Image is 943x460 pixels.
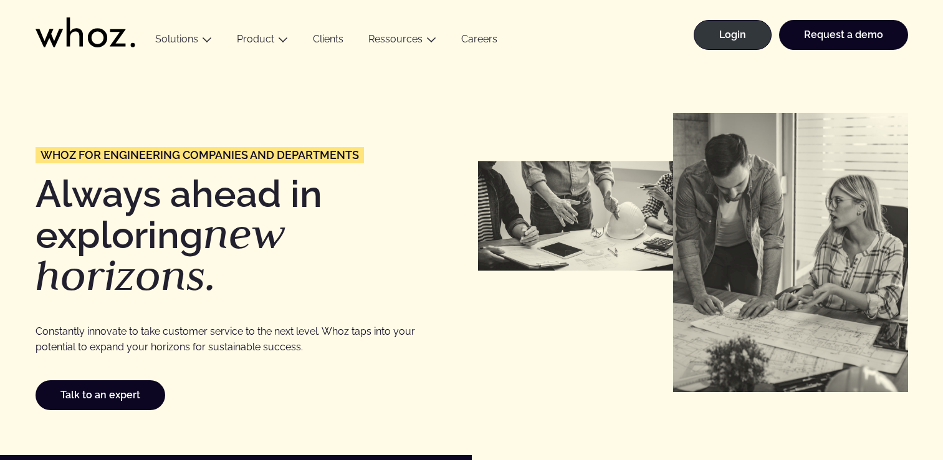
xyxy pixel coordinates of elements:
[36,380,165,410] a: Talk to an expert
[449,33,510,50] a: Careers
[36,206,285,303] em: new horizons.
[356,33,449,50] button: Ressources
[41,150,359,161] span: Whoz for engineering companies and departments
[779,20,908,50] a: Request a demo
[36,323,423,355] p: Constantly innovate to take customer service to the next level. Whoz taps into your potential to ...
[368,33,423,45] a: Ressources
[300,33,356,50] a: Clients
[143,33,224,50] button: Solutions
[36,175,466,297] h1: Always ahead in exploring
[237,33,274,45] a: Product
[224,33,300,50] button: Product
[694,20,772,50] a: Login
